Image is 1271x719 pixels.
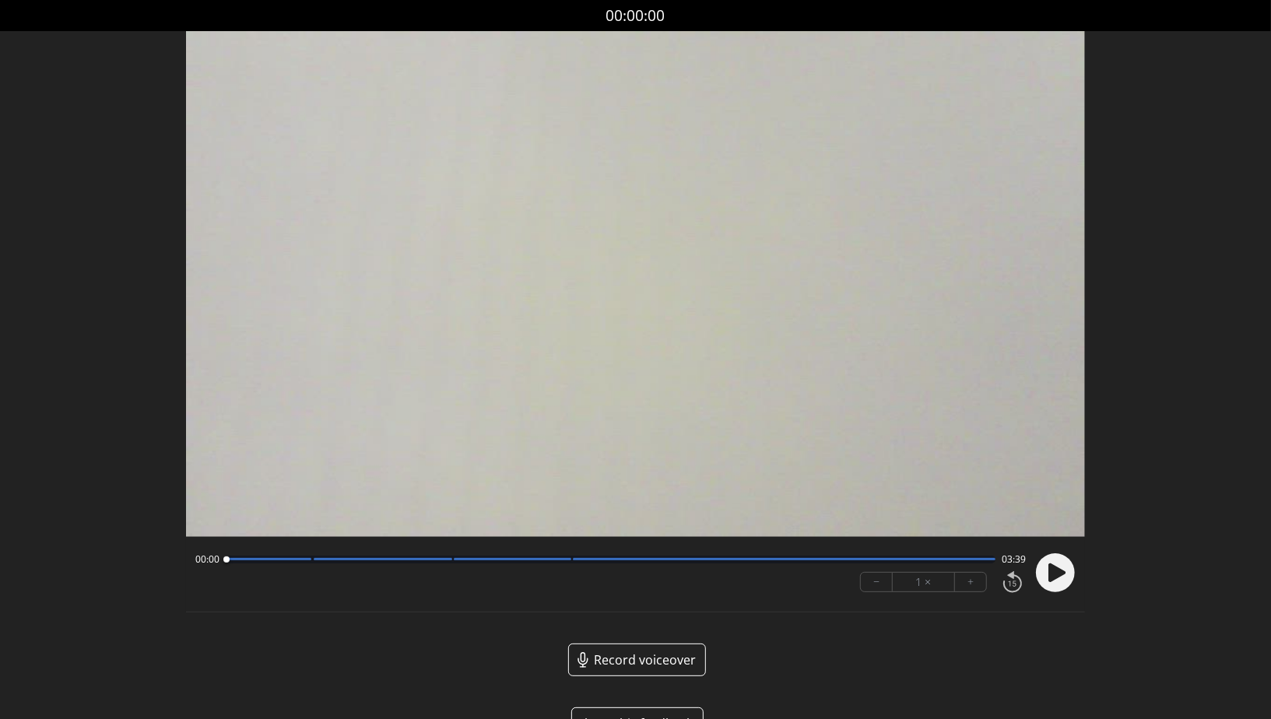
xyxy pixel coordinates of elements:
[606,5,665,27] a: 00:00:00
[594,651,696,669] span: Record voiceover
[1002,553,1026,566] span: 03:39
[861,573,893,591] button: −
[955,573,986,591] button: +
[568,644,706,676] a: Record voiceover
[195,553,219,566] span: 00:00
[893,573,955,591] div: 1 ×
